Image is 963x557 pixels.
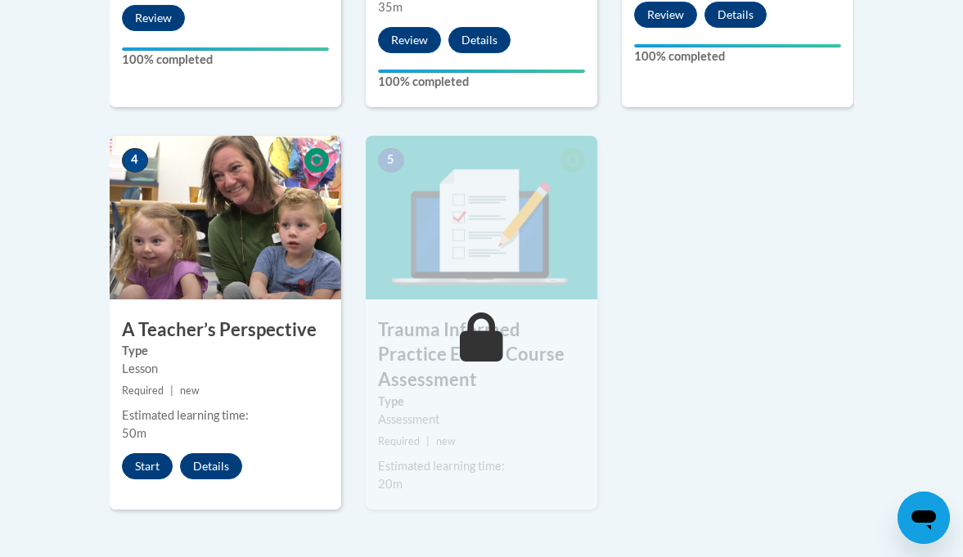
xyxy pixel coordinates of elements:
[366,136,597,299] img: Course Image
[426,435,430,447] span: |
[634,44,841,47] div: Your progress
[122,360,329,378] div: Lesson
[122,51,329,69] label: 100% completed
[122,426,146,440] span: 50m
[634,2,697,28] button: Review
[122,453,173,479] button: Start
[122,384,164,397] span: Required
[898,492,950,544] iframe: Button to launch messaging window
[378,27,441,53] button: Review
[378,411,585,429] div: Assessment
[378,435,420,447] span: Required
[378,148,404,173] span: 5
[436,435,456,447] span: new
[122,47,329,51] div: Your progress
[378,457,585,475] div: Estimated learning time:
[378,73,585,91] label: 100% completed
[378,477,403,491] span: 20m
[180,384,200,397] span: new
[704,2,767,28] button: Details
[378,70,585,73] div: Your progress
[180,453,242,479] button: Details
[110,136,341,299] img: Course Image
[110,317,341,343] h3: A Teacher’s Perspective
[170,384,173,397] span: |
[448,27,511,53] button: Details
[634,47,841,65] label: 100% completed
[122,342,329,360] label: Type
[122,5,185,31] button: Review
[122,407,329,424] div: Estimated learning time:
[122,148,148,173] span: 4
[366,317,597,393] h3: Trauma Informed Practice End of Course Assessment
[378,393,585,411] label: Type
